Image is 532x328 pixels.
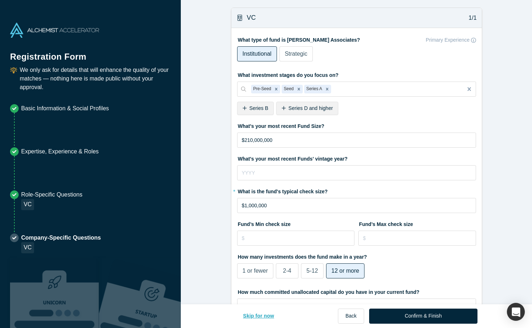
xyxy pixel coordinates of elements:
[272,85,280,93] div: Remove Pre-Seed
[465,14,477,22] p: 1/1
[236,309,282,324] button: Skip for now
[237,185,476,195] label: What is the fund's typical check size?
[237,165,476,180] input: YYYY
[237,218,355,228] label: Fund’s Min check size
[369,309,477,324] button: Confirm & Finish
[295,85,303,93] div: Remove Seed
[21,147,99,156] p: Expertise, Experience & Roles
[306,268,318,274] span: 5-12
[21,242,34,253] div: VC
[237,251,476,261] label: How many investments does the fund make in a year?
[358,218,476,228] label: Fund’s Max check size
[426,36,470,44] p: Primary Experience
[21,234,101,242] p: Company-Specific Questions
[251,85,272,93] div: Pre-Seed
[243,268,268,274] span: 1 or fewer
[247,13,256,23] h3: VC
[20,66,171,92] p: We only ask for details that will enhance the quality of your matches — nothing here is made publ...
[10,43,171,63] h1: Registration Form
[21,199,34,210] div: VC
[276,102,338,115] div: Series D and higher
[21,104,109,113] p: Basic Information & Social Profiles
[282,85,295,93] div: Seed
[237,102,274,115] div: Series B
[323,85,331,93] div: Remove Series A
[285,51,307,57] span: Strategic
[283,268,291,274] span: 2-4
[237,198,476,213] input: $
[358,231,476,246] input: $
[243,51,272,57] span: Institutional
[237,34,476,44] label: What type of fund is [PERSON_NAME] Associates?
[304,85,323,93] div: Series A
[10,23,99,38] img: Alchemist Accelerator Logo
[237,153,476,163] label: What's your most recent Funds' vintage year?
[249,105,268,111] span: Series B
[237,133,476,148] input: $
[21,190,83,199] p: Role-Specific Questions
[237,120,476,130] label: What's your most recent Fund Size?
[338,309,364,324] button: Back
[237,69,476,79] label: What investment stages do you focus on?
[237,231,355,246] input: $
[288,105,333,111] span: Series D and higher
[331,268,359,274] span: 12 or more
[237,286,476,296] label: How much committed unallocated capital do you have in your current fund?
